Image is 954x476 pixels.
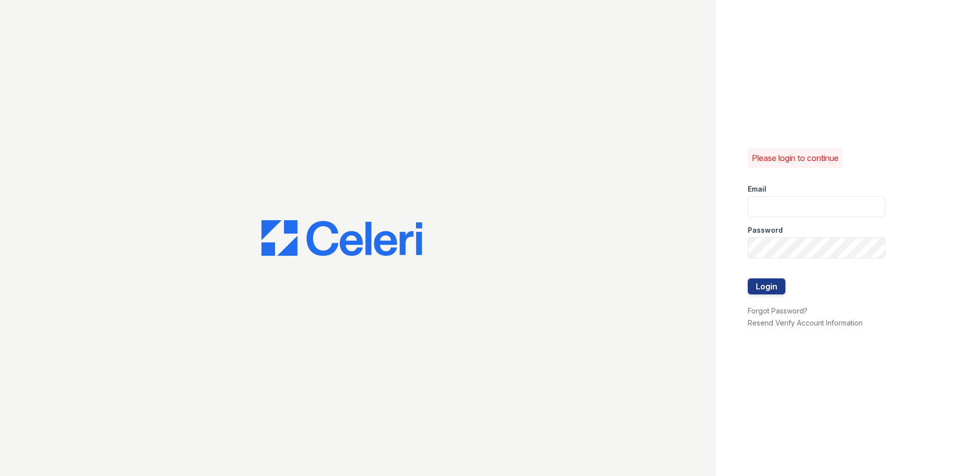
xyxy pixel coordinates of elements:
p: Please login to continue [752,152,839,164]
label: Password [748,225,783,235]
img: CE_Logo_Blue-a8612792a0a2168367f1c8372b55b34899dd931a85d93a1a3d3e32e68fde9ad4.png [261,220,422,256]
button: Login [748,278,785,294]
a: Forgot Password? [748,306,807,315]
label: Email [748,184,766,194]
a: Resend Verify Account Information [748,319,863,327]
